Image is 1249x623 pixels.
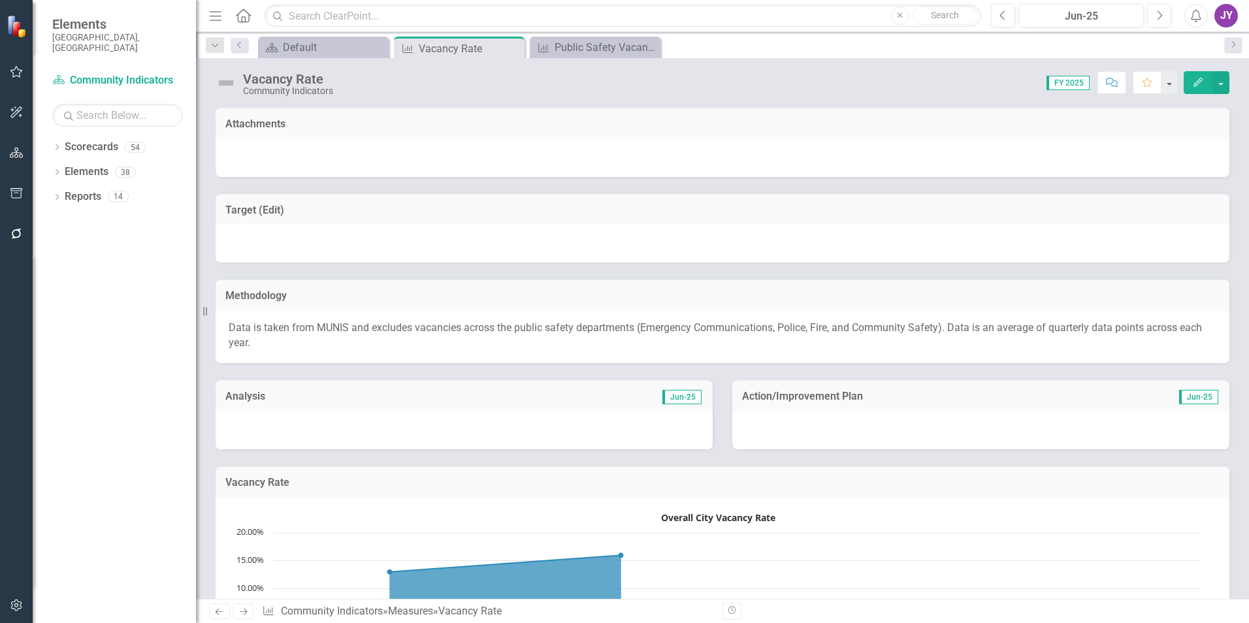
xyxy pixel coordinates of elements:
div: Community Indicators [243,86,333,96]
div: Vacancy Rate [243,72,333,86]
a: Measures [388,605,433,617]
h3: Target (Edit) [225,204,1220,216]
text: 15.00% [236,554,264,566]
div: Default [283,39,385,56]
span: Jun-25 [1179,390,1218,404]
a: Community Indicators [52,73,183,88]
h3: Attachments [225,118,1220,130]
input: Search ClearPoint... [265,5,981,27]
h3: Vacancy Rate [225,477,1220,488]
path: FY 2023, 16. Percent of vacancies. [619,552,624,558]
a: Community Indicators [281,605,383,617]
path: FY 2022, 13. Percent of vacancies. [387,569,393,575]
img: ClearPoint Strategy [7,15,29,38]
button: Search [913,7,978,25]
span: FY 2025 [1046,76,1090,90]
div: » » [262,604,713,619]
p: Data is taken from MUNIS and excludes vacancies across the public safety departments (Emergency C... [229,321,1216,351]
div: 54 [125,142,146,153]
button: JY [1214,4,1238,27]
a: Scorecards [65,140,118,155]
span: Search [931,10,959,20]
div: 14 [108,191,129,202]
small: [GEOGRAPHIC_DATA], [GEOGRAPHIC_DATA] [52,32,183,54]
iframe: Intercom live chat [1205,579,1236,610]
a: Public Safety Vacancies [533,39,657,56]
button: Jun-25 [1019,4,1144,27]
div: Public Safety Vacancies [555,39,657,56]
a: Default [261,39,385,56]
div: Jun-25 [1024,8,1139,24]
div: 38 [115,167,136,178]
h3: Analysis [225,391,462,402]
text: 10.00% [236,582,264,594]
div: Vacancy Rate [438,605,502,617]
text: Overall City Vacancy Rate [661,511,775,524]
a: Elements [65,165,108,180]
span: Elements [52,16,183,32]
text: 20.00% [236,526,264,537]
img: Not Defined [216,72,236,93]
span: Jun-25 [662,390,702,404]
a: Reports [65,189,101,204]
h3: Methodology [225,290,1220,302]
input: Search Below... [52,104,183,127]
div: Vacancy Rate [419,40,521,57]
h3: Action/Improvement Plan [742,391,1100,402]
